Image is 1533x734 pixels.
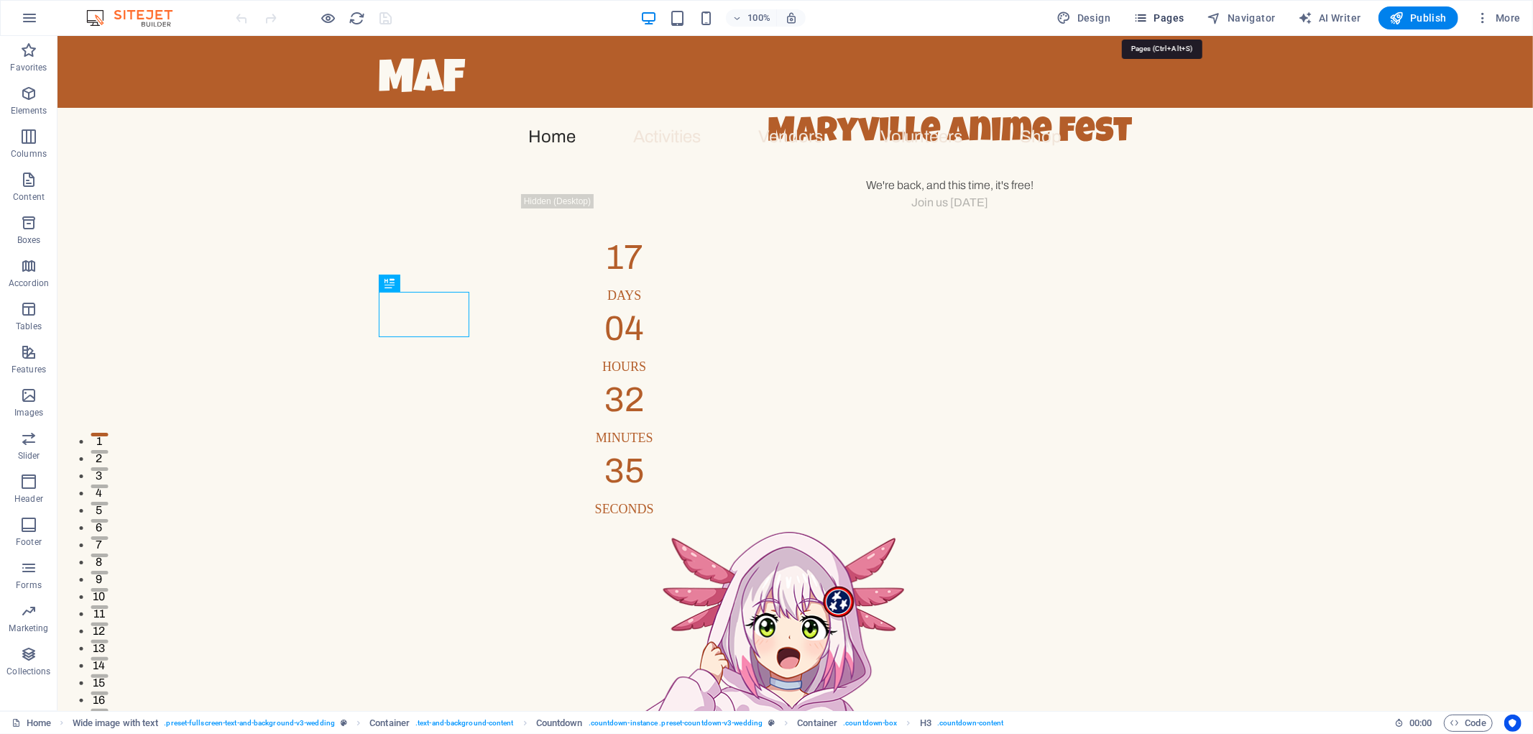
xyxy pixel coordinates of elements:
p: Elements [11,105,47,116]
nav: breadcrumb [73,715,1004,732]
p: Tables [16,321,42,332]
h6: Session time [1394,715,1432,732]
p: Content [13,191,45,203]
div: Design (Ctrl+Alt+Y) [1051,6,1117,29]
button: 4 [33,449,50,452]
button: 16 [33,656,50,659]
span: Publish [1390,11,1447,25]
button: 2 [33,414,50,418]
button: 13 [33,604,50,607]
button: 9 [33,535,50,538]
button: Publish [1378,6,1458,29]
button: 11 [33,569,50,573]
button: 14 [33,621,50,625]
button: Click here to leave preview mode and continue editing [320,9,337,27]
button: Code [1444,715,1493,732]
button: 10 [33,552,50,556]
button: 15 [33,638,50,642]
span: . countdown-box [843,715,897,732]
button: Navigator [1202,6,1281,29]
button: reload [349,9,366,27]
button: Usercentrics [1504,715,1522,732]
button: AI Writer [1293,6,1367,29]
button: Design [1051,6,1117,29]
i: This element is a customizable preset [768,719,775,727]
button: 7 [33,500,50,504]
p: Collections [6,666,50,677]
span: . text-and-background-content [415,715,514,732]
p: Images [14,407,44,418]
button: More [1470,6,1527,29]
button: 5 [33,466,50,469]
span: : [1419,717,1422,728]
p: Boxes [17,234,41,246]
p: Footer [16,536,42,548]
img: Editor Logo [83,9,190,27]
p: Marketing [9,623,48,634]
span: Navigator [1207,11,1276,25]
p: Favorites [10,62,47,73]
span: Click to select. Double-click to edit [369,715,410,732]
span: AI Writer [1299,11,1361,25]
button: 1 [33,397,50,400]
button: 8 [33,518,50,521]
span: Code [1450,715,1486,732]
i: On resize automatically adjust zoom level to fit chosen device. [785,12,798,24]
span: Click to select. Double-click to edit [920,715,931,732]
span: More [1476,11,1521,25]
button: 6 [33,483,50,487]
button: Pages [1128,6,1189,29]
button: 12 [33,587,50,590]
span: . preset-fullscreen-text-and-background-v3-wedding [164,715,335,732]
span: Click to select. Double-click to edit [536,715,583,732]
span: Click to select. Double-click to edit [73,715,159,732]
p: Slider [18,450,40,462]
p: Features [11,364,46,375]
a: Click to cancel selection. Double-click to open Pages [11,715,51,732]
button: 3 [33,431,50,435]
h6: 100% [747,9,770,27]
p: Columns [11,148,47,160]
p: Forms [16,579,42,591]
span: 00 00 [1409,715,1432,732]
span: Pages [1133,11,1184,25]
span: Click to select. Double-click to edit [797,715,837,732]
p: Accordion [9,277,49,289]
p: Header [14,493,43,505]
span: . countdown-content [937,715,1004,732]
button: 100% [726,9,777,27]
button: 17 [33,673,50,676]
i: Reload page [349,10,366,27]
span: . countdown-instance .preset-countdown-v3-wedding [589,715,763,732]
i: This element is a customizable preset [341,719,347,727]
span: Design [1057,11,1111,25]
